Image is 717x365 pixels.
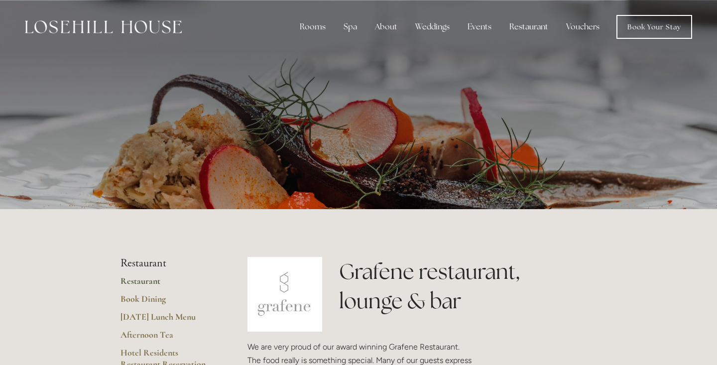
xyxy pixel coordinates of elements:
[616,15,692,39] a: Book Your Stay
[25,20,182,33] img: Losehill House
[247,257,322,332] img: grafene.jpg
[336,17,365,37] div: Spa
[407,17,458,37] div: Weddings
[120,311,216,329] a: [DATE] Lunch Menu
[460,17,499,37] div: Events
[292,17,334,37] div: Rooms
[120,293,216,311] a: Book Dining
[367,17,405,37] div: About
[558,17,607,37] a: Vouchers
[120,257,216,270] li: Restaurant
[501,17,556,37] div: Restaurant
[120,275,216,293] a: Restaurant
[120,329,216,347] a: Afternoon Tea
[339,257,597,316] h1: Grafene restaurant, lounge & bar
